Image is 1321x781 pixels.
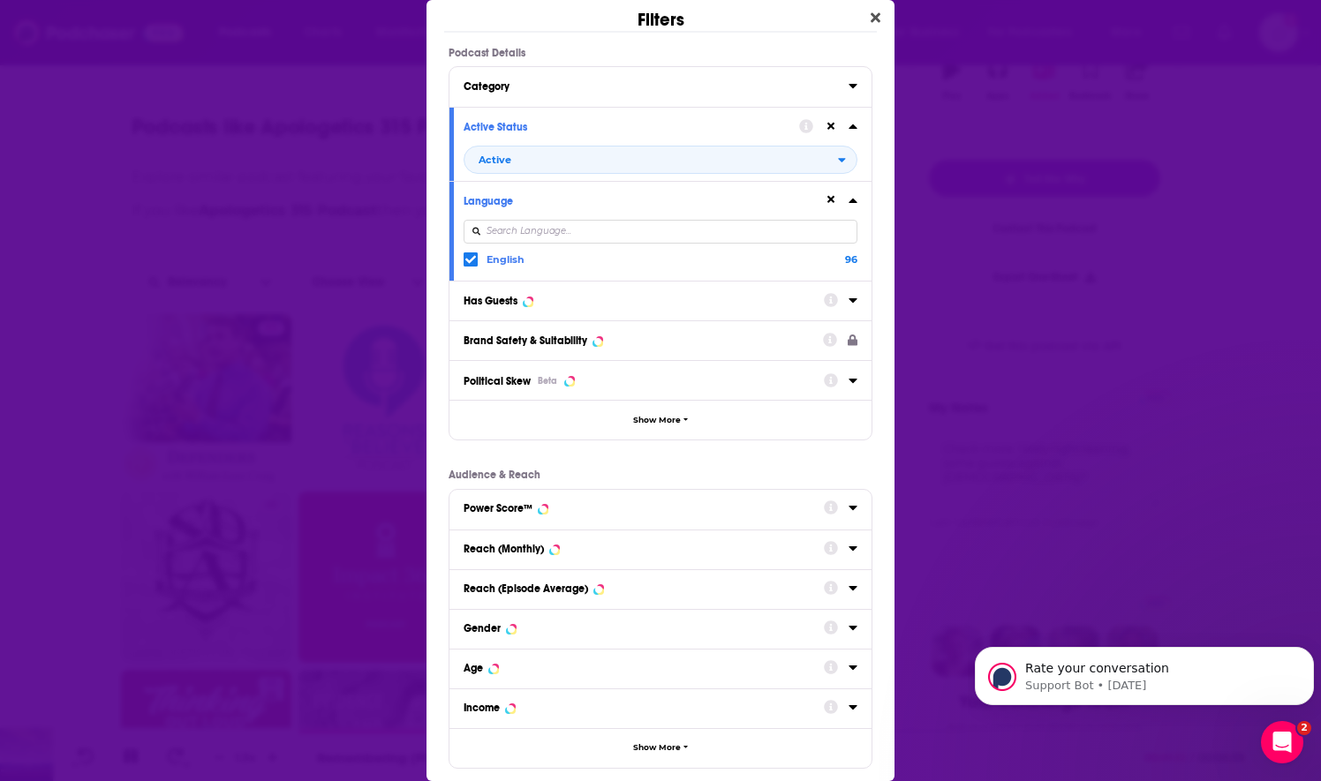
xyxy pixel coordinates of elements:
[449,728,872,768] button: Show More
[633,743,681,753] span: Show More
[464,497,824,519] button: Power Score™
[464,195,812,207] div: Language
[479,155,511,165] span: Active
[464,334,587,347] div: Brand Safety & Suitability
[464,582,588,595] div: Reach (Episode Average)
[1261,721,1303,763] iframe: Intercom live chat
[449,469,872,481] p: Audience & Reach
[464,115,799,137] button: Active Status
[464,189,824,211] button: Language
[464,146,857,174] h2: filter dropdown
[464,696,824,718] button: Income
[864,7,887,29] button: Close
[464,657,824,679] button: Age
[464,295,517,307] div: Has Guests
[968,610,1321,733] iframe: Intercom notifications message
[449,47,872,59] p: Podcast Details
[464,220,857,244] input: Search Language...
[464,543,544,555] div: Reach (Monthly)
[464,662,483,674] div: Age
[633,416,681,425] span: Show More
[464,375,531,387] span: Political Skew
[487,253,525,266] span: English
[464,328,857,350] a: Brand Safety & Suitability
[464,622,501,635] div: Gender
[1297,721,1311,735] span: 2
[464,368,824,392] button: Political SkewBeta
[464,80,837,93] div: Category
[464,328,823,350] button: Brand Safety & Suitability
[464,146,857,174] button: open menu
[449,400,872,439] button: Show More
[464,537,824,559] button: Reach (Monthly)
[845,253,857,266] span: 96
[464,577,824,599] button: Reach (Episode Average)
[464,121,788,133] div: Active Status
[538,375,557,387] div: Beta
[464,74,849,96] button: Category
[464,289,824,311] button: Has Guests
[464,617,824,639] button: Gender
[464,502,532,514] div: Power Score™
[464,702,500,714] div: Income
